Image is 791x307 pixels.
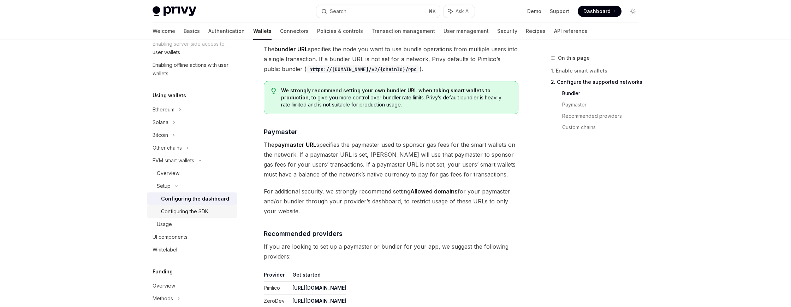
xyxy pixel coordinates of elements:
a: Enabling offline actions with user wallets [147,59,237,80]
a: 1. Enable smart wallets [551,65,644,76]
a: Configuring the SDK [147,205,237,218]
a: Overview [147,279,237,292]
button: Search...⌘K [316,5,440,18]
span: On this page [558,54,590,62]
strong: bundler URL [274,46,308,53]
span: Dashboard [583,8,611,15]
span: Ask AI [456,8,470,15]
h5: Funding [153,267,173,276]
div: Configuring the dashboard [161,195,229,203]
div: Bitcoin [153,131,168,139]
a: Overview [147,167,237,180]
a: Recipes [526,23,546,40]
div: Enabling offline actions with user wallets [153,61,233,78]
strong: We strongly recommend setting your own bundler URL when taking smart wallets to production [281,87,490,100]
div: Solana [153,118,168,127]
a: User management [444,23,489,40]
div: Other chains [153,144,182,152]
a: Bundler [562,88,644,99]
a: API reference [554,23,588,40]
a: Authentication [208,23,245,40]
a: Paymaster [562,99,644,110]
button: Toggle dark mode [627,6,638,17]
a: Demo [527,8,541,15]
div: UI components [153,233,188,241]
a: Connectors [280,23,309,40]
a: Transaction management [371,23,435,40]
a: Support [550,8,569,15]
a: Recommended providers [562,110,644,122]
div: EVM smart wallets [153,156,194,165]
a: Basics [184,23,200,40]
div: Whitelabel [153,245,177,254]
strong: Allowed domains [410,188,458,195]
div: Usage [157,220,172,228]
div: Overview [153,282,175,290]
td: Pimlico [264,282,290,295]
span: , to give you more control over bundler rate limits. Privy’s default bundler is heavily rate limi... [281,87,511,108]
div: Overview [157,169,179,178]
div: Ethereum [153,105,174,114]
code: https://[DOMAIN_NAME]/v2/{chainId}/rpc [307,65,420,73]
button: Ask AI [444,5,475,18]
a: [URL][DOMAIN_NAME] [292,285,346,291]
span: For additional security, we strongly recommend setting for your paymaster and/or bundler through ... [264,186,518,216]
a: Security [497,23,517,40]
div: Configuring the SDK [161,207,208,216]
img: light logo [153,6,196,16]
a: Whitelabel [147,243,237,256]
span: Paymaster [264,127,297,137]
a: Custom chains [562,122,644,133]
span: If you are looking to set up a paymaster or bundler for your app, we suggest the following provid... [264,242,518,261]
a: Dashboard [578,6,621,17]
span: The specifies the paymaster used to sponsor gas fees for the smart wallets on the network. If a p... [264,140,518,179]
a: UI components [147,231,237,243]
th: Provider [264,271,290,282]
a: 2. Configure the supported networks [551,76,644,88]
div: Search... [330,7,350,16]
a: Wallets [253,23,272,40]
a: Configuring the dashboard [147,192,237,205]
div: Methods [153,294,173,303]
a: Welcome [153,23,175,40]
a: [URL][DOMAIN_NAME] [292,298,346,304]
a: Usage [147,218,237,231]
h5: Using wallets [153,91,186,100]
span: Recommended providers [264,229,343,238]
th: Get started [290,271,346,282]
strong: paymaster URL [274,141,316,148]
span: The specifies the node you want to use bundle operations from multiple users into a single transa... [264,44,518,74]
span: ⌘ K [428,8,436,14]
a: Policies & controls [317,23,363,40]
div: Setup [157,182,171,190]
svg: Tip [271,88,276,94]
